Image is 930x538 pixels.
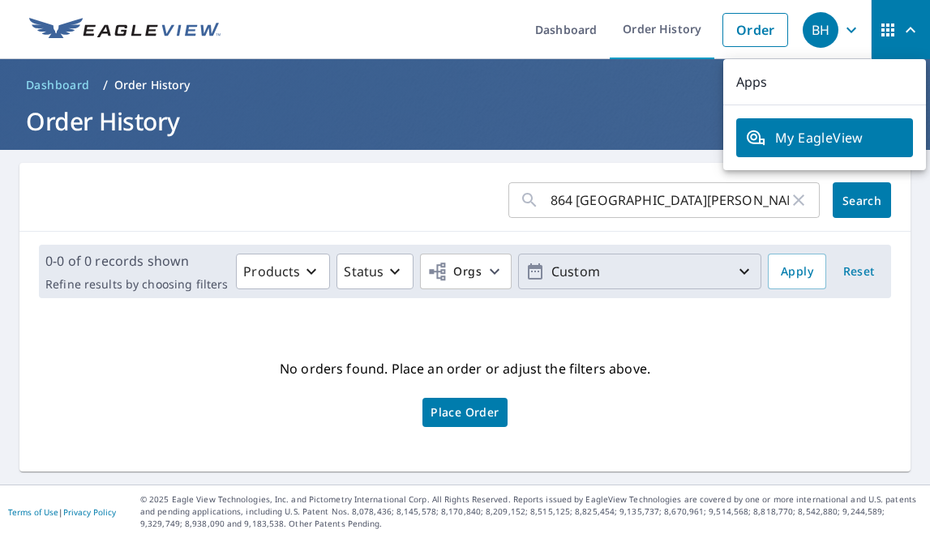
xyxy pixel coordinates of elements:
[140,493,922,530] p: © 2025 Eagle View Technologies, Inc. and Pictometry International Corp. All Rights Reserved. Repo...
[280,356,650,382] p: No orders found. Place an order or adjust the filters above.
[833,182,891,218] button: Search
[722,13,788,47] a: Order
[803,12,838,48] div: BH
[19,72,911,98] nav: breadcrumb
[26,77,90,93] span: Dashboard
[103,75,108,95] li: /
[746,128,903,147] span: My EagleView
[551,177,789,223] input: Address, Report #, Claim ID, etc.
[8,507,116,517] p: |
[243,262,300,281] p: Products
[19,105,911,138] h1: Order History
[236,254,330,289] button: Products
[723,59,926,105] p: Apps
[29,18,221,42] img: EV Logo
[518,254,761,289] button: Custom
[833,254,885,289] button: Reset
[344,262,384,281] p: Status
[336,254,414,289] button: Status
[114,77,191,93] p: Order History
[545,258,735,286] p: Custom
[422,398,507,427] a: Place Order
[846,193,878,208] span: Search
[736,118,913,157] a: My EagleView
[19,72,96,98] a: Dashboard
[63,506,116,518] a: Privacy Policy
[8,506,58,518] a: Terms of Use
[45,277,228,292] p: Refine results by choosing filters
[781,262,813,282] span: Apply
[839,262,878,282] span: Reset
[45,251,228,271] p: 0-0 of 0 records shown
[420,254,512,289] button: Orgs
[768,254,826,289] button: Apply
[431,408,499,416] span: Place Order
[427,262,482,282] span: Orgs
